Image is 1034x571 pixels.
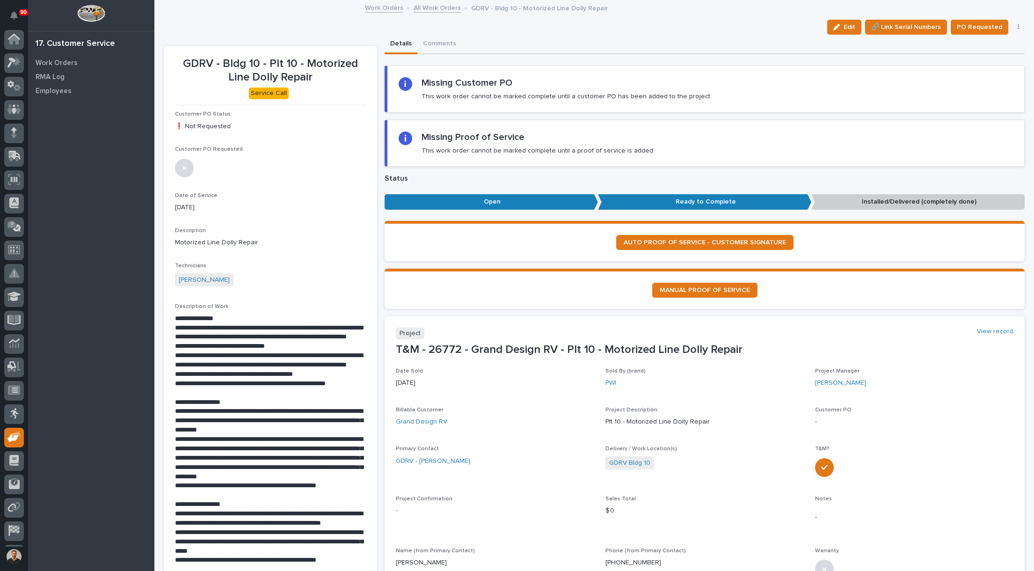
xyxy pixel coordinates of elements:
[28,70,154,84] a: RMA Log
[12,11,24,26] div: Notifications90
[605,558,661,568] p: [PHONE_NUMBER]
[605,548,686,554] span: Phone (from Primary Contact)
[28,56,154,70] a: Work Orders
[815,548,839,554] span: Warranty
[417,35,462,54] button: Comments
[396,378,594,388] p: [DATE]
[598,194,811,210] p: Ready to Complete
[175,203,366,212] p: [DATE]
[21,9,27,15] p: 90
[605,506,804,516] p: $ 0
[815,417,1013,427] p: -
[396,548,475,554] span: Name (from Primary Contact)
[385,194,598,210] p: Open
[977,328,1013,336] a: View record
[249,88,289,99] div: Service Call
[175,228,206,234] span: Description
[385,174,1025,183] p: Status
[396,407,444,413] span: Billable Customer
[36,73,65,81] p: RMA Log
[77,5,105,22] img: Workspace Logo
[815,378,866,388] a: [PERSON_NAME]
[660,287,750,293] span: MANUAL PROOF OF SERVICE
[422,146,655,155] p: This work order cannot be marked complete until a proof of service is added.
[36,59,78,67] p: Work Orders
[175,304,228,309] span: Description of Work
[36,39,115,49] div: 17. Customer Service
[605,407,657,413] span: Project Description
[871,22,941,33] span: 🔗 Link Serial Numbers
[471,2,608,13] p: GDRV - Bldg 10 - Motorized Line Dolly Repair
[605,446,677,452] span: Delivery / Work Location(s)
[624,239,786,246] span: AUTO PROOF OF SERVICE - CUSTOMER SIGNATURE
[652,283,757,298] a: MANUAL PROOF OF SERVICE
[4,6,24,25] button: Notifications
[396,368,423,374] span: Date Sold
[609,458,650,468] a: GDRV Bldg 10
[396,456,470,466] a: GDRV - [PERSON_NAME]
[396,446,439,452] span: Primary Contact
[365,2,403,13] a: Work Orders
[385,35,417,54] button: Details
[396,343,1013,357] p: T&M - 26772 - Grand Design RV - Plt 10 - Motorized Line Dolly Repair
[815,512,1013,522] p: -
[844,23,855,31] span: Edit
[396,506,594,516] p: -
[414,2,461,13] a: All Work Orders
[616,235,794,250] a: AUTO PROOF OF SERVICE - CUSTOMER SIGNATURE
[28,84,154,98] a: Employees
[396,558,594,568] p: [PERSON_NAME]
[396,496,452,502] span: Project Confirmation
[605,378,616,388] a: PWI
[396,417,447,427] a: Grand Design RV
[422,77,512,88] h2: Missing Customer PO
[815,496,832,502] span: Notes
[175,57,366,84] p: GDRV - Bldg 10 - Plt 10 - Motorized Line Dolly Repair
[811,194,1025,210] p: Installed/Delivered (completely done)
[175,263,206,269] span: Technicians
[36,87,72,95] p: Employees
[865,20,947,35] button: 🔗 Link Serial Numbers
[815,407,852,413] span: Customer PO
[605,417,804,427] p: Plt 10 - Motorized Line Dolly Repair
[175,238,366,248] p: Motorized Line Dolly Repair
[951,20,1008,35] button: PO Requested
[175,122,366,132] p: ❗ Not Requested
[422,92,712,101] p: This work order cannot be marked complete until a customer PO has been added to the project.
[605,368,646,374] span: Sold By (brand)
[605,496,636,502] span: Sales Total
[957,22,1002,33] span: PO Requested
[827,20,861,35] button: Edit
[396,328,424,339] p: Project
[815,368,859,374] span: Project Manager
[4,547,24,566] button: users-avatar
[175,193,218,198] span: Date of Service
[175,111,231,117] span: Customer PO Status
[815,446,830,452] span: T&M?
[422,132,524,143] h2: Missing Proof of Service
[179,275,230,285] a: [PERSON_NAME]
[175,146,243,152] span: Customer PO Requested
